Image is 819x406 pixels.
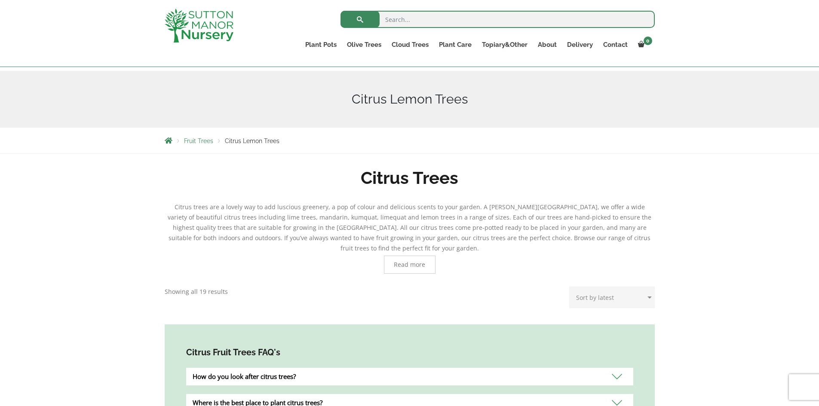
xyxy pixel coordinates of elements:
span: 0 [644,37,652,45]
a: Olive Trees [342,39,386,51]
a: Cloud Trees [386,39,434,51]
img: logo [165,9,233,43]
a: Topiary&Other [477,39,533,51]
a: Delivery [562,39,598,51]
a: Fruit Trees [184,137,213,144]
nav: Breadcrumbs [165,137,655,144]
a: Contact [598,39,633,51]
span: Read more [394,262,425,268]
div: Citrus trees are a lovely way to add luscious greenery, a pop of colour and delicious scents to y... [165,202,655,274]
input: Search... [340,11,655,28]
a: 0 [633,39,655,51]
a: Plant Care [434,39,477,51]
p: Showing all 19 results [165,287,228,297]
span: Citrus Lemon Trees [225,137,279,144]
h1: Citrus Lemon Trees [165,92,655,107]
h4: Citrus Fruit Trees FAQ's [186,346,633,359]
a: Plant Pots [300,39,342,51]
select: Shop order [569,287,655,308]
a: About [533,39,562,51]
div: How do you look after citrus trees? [186,368,633,385]
b: Citrus Trees [361,168,458,188]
